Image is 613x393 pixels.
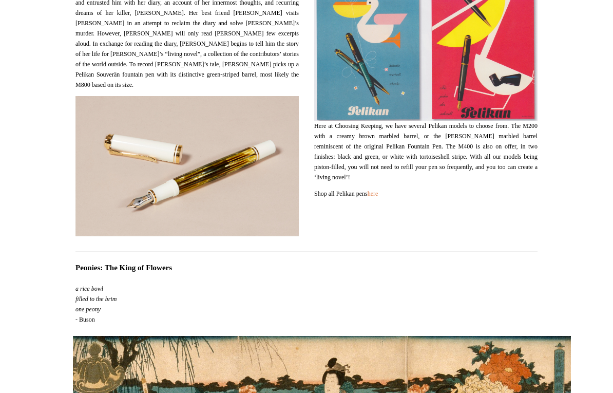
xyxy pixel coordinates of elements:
[75,96,299,236] img: copyright-choosing-keeping-bs-202203-16973-16972-rt-1650280206601_1200x.jpg
[314,189,538,199] span: Shop all Pelikan pens
[314,121,538,182] span: Here at Choosing Keeping, we have several Pelikan models to choose from. The M200 with a creamy b...
[368,190,378,197] a: here
[75,268,538,268] span: Peonies: The King of Flowers
[75,284,555,325] span: - Buson
[75,306,101,313] i: one peony
[75,285,103,292] i: a rice bowl
[75,295,117,303] i: filled to the brim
